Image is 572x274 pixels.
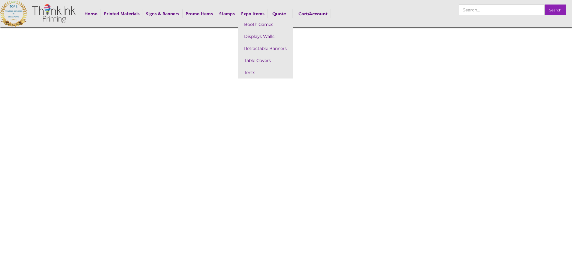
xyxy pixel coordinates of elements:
[545,5,566,15] input: Search
[298,11,328,17] strong: Cart/Account
[272,11,286,17] strong: Quote
[186,11,213,17] a: Promo Items
[81,9,101,18] a: Home
[271,9,292,18] a: Quote
[238,66,293,79] a: Tents
[459,5,545,15] input: Search…
[143,9,183,18] div: Signs & Banners
[238,54,293,66] a: Table Covers
[241,11,265,17] a: Expo Items
[101,9,143,18] div: Printed Materials
[183,9,216,18] div: Promo Items
[238,18,293,79] nav: Expo Items
[238,9,268,18] div: Expo Items
[84,11,98,17] strong: Home
[295,9,331,18] a: Cart/Account
[146,11,179,17] a: Signs & Banners
[104,11,140,17] a: Printed Materials
[238,42,293,54] a: Retractable Banners
[219,11,235,17] a: Stamps
[238,30,293,42] a: Displays Walls
[238,18,293,30] a: Booth Games
[216,9,238,18] div: Stamps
